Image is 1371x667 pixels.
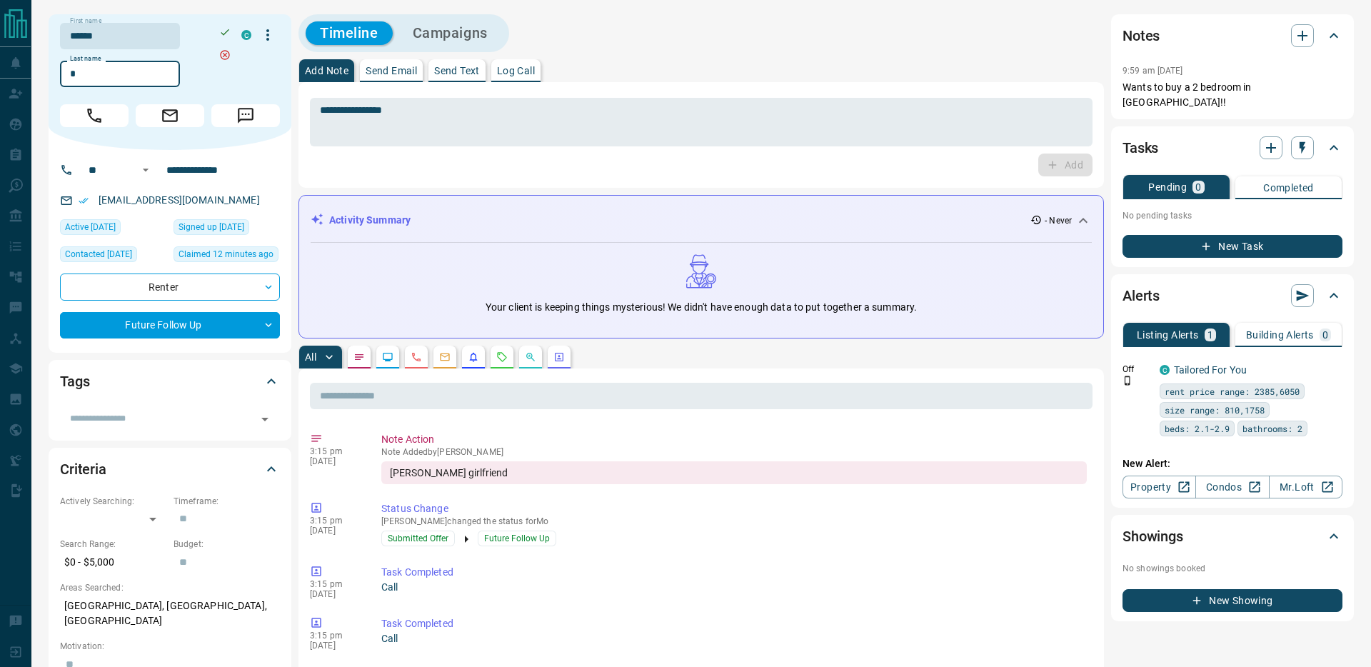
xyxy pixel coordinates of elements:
[60,219,166,239] div: Sun Mar 03 2024
[381,565,1087,580] p: Task Completed
[1165,384,1300,398] span: rent price range: 2385,6050
[310,589,360,599] p: [DATE]
[60,594,280,633] p: [GEOGRAPHIC_DATA], [GEOGRAPHIC_DATA], [GEOGRAPHIC_DATA]
[310,516,360,526] p: 3:15 pm
[1123,562,1342,575] p: No showings booked
[174,246,280,266] div: Mon Sep 15 2025
[60,538,166,551] p: Search Range:
[1207,330,1213,340] p: 1
[60,274,280,300] div: Renter
[1160,365,1170,375] div: condos.ca
[381,447,1087,457] p: Note Added by [PERSON_NAME]
[305,352,316,362] p: All
[1123,235,1342,258] button: New Task
[1195,476,1269,498] a: Condos
[60,551,166,574] p: $0 - $5,000
[484,531,550,546] span: Future Follow Up
[1123,66,1183,76] p: 9:59 am [DATE]
[381,432,1087,447] p: Note Action
[1322,330,1328,340] p: 0
[1123,19,1342,53] div: Notes
[411,351,422,363] svg: Calls
[1269,476,1342,498] a: Mr.Loft
[329,213,411,228] p: Activity Summary
[381,580,1087,595] p: Call
[241,30,251,40] div: condos.ca
[174,219,280,239] div: Mon Jun 24 2019
[1195,182,1201,192] p: 0
[382,351,393,363] svg: Lead Browsing Activity
[311,207,1092,234] div: Activity Summary- Never
[398,21,502,45] button: Campaigns
[310,579,360,589] p: 3:15 pm
[60,458,106,481] h2: Criteria
[65,247,132,261] span: Contacted [DATE]
[1123,589,1342,612] button: New Showing
[496,351,508,363] svg: Requests
[1123,205,1342,226] p: No pending tasks
[1123,24,1160,47] h2: Notes
[381,631,1087,646] p: Call
[136,104,204,127] span: Email
[99,194,260,206] a: [EMAIL_ADDRESS][DOMAIN_NAME]
[434,66,480,76] p: Send Text
[60,104,129,127] span: Call
[353,351,365,363] svg: Notes
[60,640,280,653] p: Motivation:
[306,21,393,45] button: Timeline
[310,456,360,466] p: [DATE]
[525,351,536,363] svg: Opportunities
[60,370,89,393] h2: Tags
[1123,376,1133,386] svg: Push Notification Only
[1123,279,1342,313] div: Alerts
[1123,456,1342,471] p: New Alert:
[70,16,101,26] label: First name
[381,501,1087,516] p: Status Change
[1045,214,1072,227] p: - Never
[1246,330,1314,340] p: Building Alerts
[310,631,360,641] p: 3:15 pm
[179,247,273,261] span: Claimed 12 minutes ago
[1123,131,1342,165] div: Tasks
[211,104,280,127] span: Message
[1165,403,1265,417] span: size range: 810,1758
[439,351,451,363] svg: Emails
[1123,80,1342,110] p: Wants to buy a 2 bedroom in [GEOGRAPHIC_DATA]!!
[1123,476,1196,498] a: Property
[60,312,280,338] div: Future Follow Up
[255,409,275,429] button: Open
[1123,525,1183,548] h2: Showings
[1263,183,1314,193] p: Completed
[174,495,280,508] p: Timeframe:
[1137,330,1199,340] p: Listing Alerts
[381,461,1087,484] div: [PERSON_NAME] girlfriend
[1123,363,1151,376] p: Off
[310,446,360,456] p: 3:15 pm
[174,538,280,551] p: Budget:
[60,581,280,594] p: Areas Searched:
[1165,421,1230,436] span: beds: 2.1-2.9
[497,66,535,76] p: Log Call
[1148,182,1187,192] p: Pending
[179,220,244,234] span: Signed up [DATE]
[60,364,280,398] div: Tags
[1123,136,1158,159] h2: Tasks
[388,531,448,546] span: Submitted Offer
[486,300,917,315] p: Your client is keeping things mysterious! We didn't have enough data to put together a summary.
[1174,364,1247,376] a: Tailored For You
[553,351,565,363] svg: Agent Actions
[310,526,360,536] p: [DATE]
[65,220,116,234] span: Active [DATE]
[1123,519,1342,553] div: Showings
[1242,421,1302,436] span: bathrooms: 2
[60,452,280,486] div: Criteria
[60,246,166,266] div: Sun Aug 29 2021
[468,351,479,363] svg: Listing Alerts
[1123,284,1160,307] h2: Alerts
[310,641,360,651] p: [DATE]
[366,66,417,76] p: Send Email
[70,54,101,64] label: Last name
[305,66,348,76] p: Add Note
[381,616,1087,631] p: Task Completed
[137,161,154,179] button: Open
